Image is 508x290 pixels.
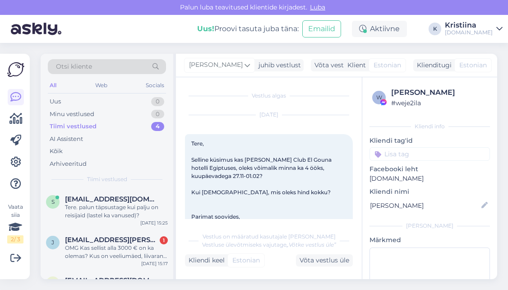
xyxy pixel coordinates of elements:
[141,260,168,267] div: [DATE] 15:17
[65,244,168,260] div: OMG Kas sellist alla 3000 € on ka olemas? Kus on veeliumäed, liivarand jne ja on [GEOGRAPHIC_DATA]
[203,233,336,240] span: Vestlus on määratud kasutajale [PERSON_NAME]
[7,235,23,243] div: 2 / 3
[232,256,260,265] span: Estonian
[413,61,452,70] div: Klienditugi
[369,187,490,196] p: Kliendi nimi
[445,29,493,36] div: [DOMAIN_NAME]
[65,203,168,220] div: Tere. palun täpsustage kui palju on reisijaid (lastel ka vanused)?
[7,61,24,78] img: Askly Logo
[369,164,490,174] p: Facebooki leht
[369,147,490,161] input: Lisa tag
[369,122,490,131] div: Kliendi info
[352,21,407,37] div: Aktiivne
[429,23,441,35] div: K
[286,241,336,248] i: „Võtke vestlus üle”
[50,147,63,156] div: Kõik
[50,97,61,106] div: Uus
[65,195,159,203] span: sarmite.pill@gmail.com
[197,24,214,33] b: Uus!
[50,110,94,119] div: Minu vestlused
[87,175,127,183] span: Tiimi vestlused
[370,201,480,210] input: Lisa nimi
[376,94,382,101] span: w
[302,20,341,37] button: Emailid
[144,80,166,91] div: Socials
[65,236,159,244] span: jaanika.mattas@gmail.com
[197,23,299,34] div: Proovi tasuta juba täna:
[369,222,490,230] div: [PERSON_NAME]
[56,62,92,71] span: Otsi kliente
[459,61,487,70] span: Estonian
[296,254,353,267] div: Võta vestlus üle
[391,98,487,108] div: # weje2ila
[311,59,368,71] div: Võta vestlus üle
[255,61,301,70] div: juhib vestlust
[307,3,328,11] span: Luba
[50,159,87,168] div: Arhiveeritud
[93,80,109,91] div: Web
[185,256,225,265] div: Kliendi keel
[369,136,490,145] p: Kliendi tag'id
[185,111,353,119] div: [DATE]
[189,60,243,70] span: [PERSON_NAME]
[51,198,55,205] span: s
[7,203,23,243] div: Vaata siia
[202,241,336,248] span: Vestluse ülevõtmiseks vajutage
[151,110,164,119] div: 0
[151,122,164,131] div: 4
[48,80,58,91] div: All
[50,135,83,144] div: AI Assistent
[369,174,490,183] p: [DOMAIN_NAME]
[374,61,401,70] span: Estonian
[391,87,487,98] div: [PERSON_NAME]
[151,97,164,106] div: 0
[191,140,333,228] span: Tere, Selline küsimus kas [PERSON_NAME] Club El Gouna hotelli Egiptuses, oleks võimalik minna ka ...
[51,239,54,246] span: j
[50,122,97,131] div: Tiimi vestlused
[344,61,366,70] div: Klient
[65,276,159,285] span: mark.ossinovski@gmail.com
[140,220,168,226] div: [DATE] 15:25
[369,235,490,245] p: Märkmed
[185,92,353,100] div: Vestlus algas
[445,22,493,29] div: Kristiina
[160,236,168,244] div: 1
[445,22,503,36] a: Kristiina[DOMAIN_NAME]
